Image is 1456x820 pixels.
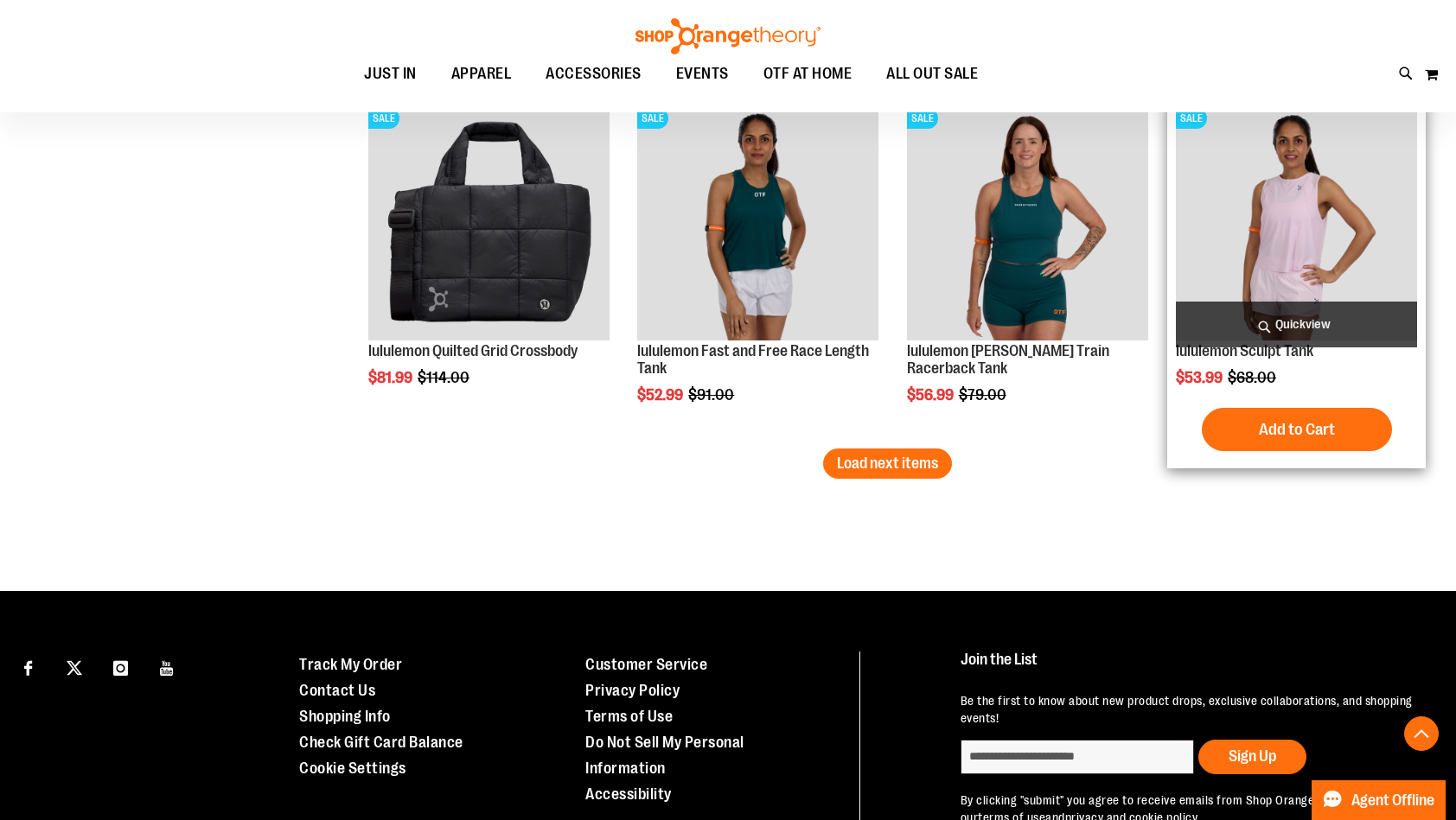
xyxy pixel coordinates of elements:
[67,660,82,676] img: Twitter
[152,652,182,682] a: Visit our Youtube page
[1198,740,1306,774] button: Sign Up
[637,99,878,340] img: Main view of 2024 August lululemon Fast and Free Race Length Tank
[1404,716,1439,751] button: Back To Top
[585,708,673,725] a: Terms of Use
[368,108,399,129] span: SALE
[585,656,707,673] a: Customer Service
[60,652,90,682] a: Visit our X page
[585,682,680,699] a: Privacy Policy
[1176,369,1225,386] span: $53.99
[451,54,512,93] span: APPAREL
[299,708,391,725] a: Shopping Info
[360,91,618,430] div: product
[1176,302,1417,347] a: Quickview
[676,54,729,93] span: EVENTS
[368,369,415,386] span: $81.99
[299,760,406,777] a: Cookie Settings
[299,734,463,751] a: Check Gift Card Balance
[364,54,417,93] span: JUST IN
[105,652,136,682] a: Visit our Instagram page
[961,652,1420,683] h4: Join the List
[1176,99,1417,340] img: Main Image of 1538347
[1229,747,1276,765] span: Sign Up
[1259,420,1335,439] span: Add to Cart
[418,369,472,386] span: $114.00
[1351,792,1434,809] span: Agent Offline
[637,386,686,404] span: $52.99
[1176,108,1207,129] span: SALE
[1176,99,1417,343] a: Main Image of 1538347SALE
[1228,369,1279,386] span: $68.00
[907,386,956,404] span: $56.99
[299,656,402,673] a: Track My Order
[637,108,668,129] span: SALE
[585,785,672,803] a: Accessibility
[1312,780,1446,820] button: Agent Offline
[961,740,1194,774] input: enter email
[959,386,1009,404] span: $79.00
[763,54,853,93] span: OTF AT HOME
[907,99,1148,340] img: lululemon Wunder Train Racerback Tank
[898,91,1157,448] div: product
[961,692,1420,727] p: Be the first to know about new product drops, exclusive collaborations, and shopping events!
[907,342,1109,377] a: lululemon [PERSON_NAME] Train Racerback Tank
[368,99,610,340] img: lululemon Quilted Grid Crossbody
[1176,342,1313,359] a: lululemon Sculpt Tank
[688,386,737,404] span: $91.00
[637,342,869,377] a: lululemon Fast and Free Race Length Tank
[886,54,978,93] span: ALL OUT SALE
[546,54,642,93] span: ACCESSORIES
[585,734,744,777] a: Do Not Sell My Personal Information
[837,454,938,472] span: Load next items
[368,99,610,343] a: lululemon Quilted Grid CrossbodySALE
[633,18,823,54] img: Shop Orangetheory
[907,108,938,129] span: SALE
[13,652,43,682] a: Visit our Facebook page
[907,99,1148,343] a: lululemon Wunder Train Racerback TankSALE
[299,682,375,699] a: Contact Us
[823,448,952,479] button: Load next items
[1202,408,1392,451] button: Add to Cart
[637,99,878,343] a: Main view of 2024 August lululemon Fast and Free Race Length TankSALE
[1167,91,1426,468] div: product
[368,342,578,359] a: lululemon Quilted Grid Crossbody
[629,91,887,448] div: product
